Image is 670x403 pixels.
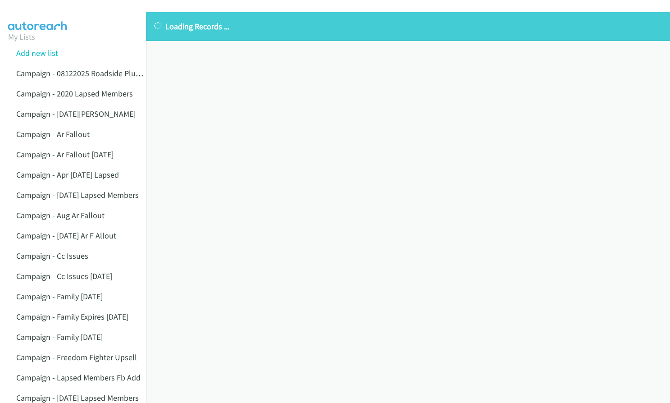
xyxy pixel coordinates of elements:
a: Campaign - [DATE][PERSON_NAME] [16,109,136,119]
a: Campaign - 2020 Lapsed Members [16,88,133,99]
a: Campaign - Aug Ar Fallout [16,210,105,220]
a: Campaign - [DATE] Lapsed Members [16,393,139,403]
a: Campaign - Lapsed Members Fb Add [16,372,141,383]
a: Campaign - Ar Fallout [DATE] [16,149,114,160]
a: Campaign - Cc Issues [16,251,88,261]
a: Campaign - 08122025 Roadside Plus No Vehicles [16,68,181,78]
p: Loading Records ... [154,20,662,32]
a: Campaign - Ar Fallout [16,129,90,139]
a: Campaign - Freedom Fighter Upsell [16,352,137,362]
a: My Lists [8,32,35,42]
a: Campaign - Family [DATE] [16,291,103,302]
a: Campaign - [DATE] Lapsed Members [16,190,139,200]
a: Campaign - Apr [DATE] Lapsed [16,169,119,180]
a: Campaign - Family Expires [DATE] [16,311,128,322]
a: Campaign - Family [DATE] [16,332,103,342]
a: Campaign - [DATE] Ar F Allout [16,230,116,241]
a: Add new list [16,48,58,58]
a: Campaign - Cc Issues [DATE] [16,271,112,281]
